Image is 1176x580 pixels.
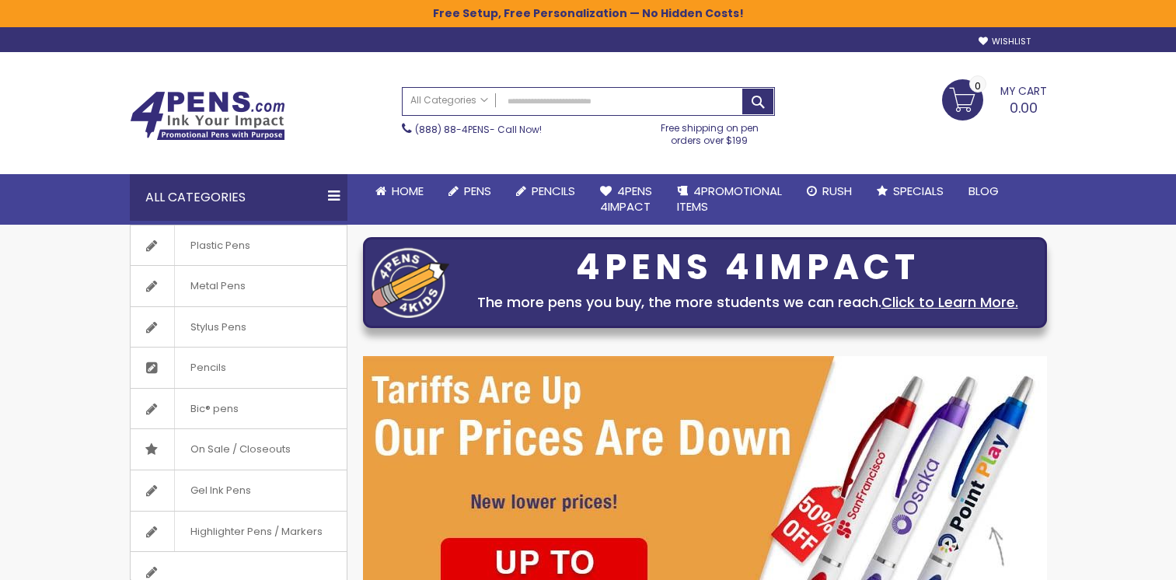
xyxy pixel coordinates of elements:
a: Stylus Pens [131,307,347,348]
img: four_pen_logo.png [372,247,449,318]
span: Pencils [174,348,242,388]
div: All Categories [130,174,347,221]
a: Specials [864,174,956,208]
a: Bic® pens [131,389,347,429]
span: Metal Pens [174,266,261,306]
span: 0 [975,79,981,93]
a: Click to Learn More. [881,292,1018,312]
a: Home [363,174,436,208]
a: Pencils [504,174,588,208]
span: On Sale / Closeouts [174,429,306,470]
span: 0.00 [1010,98,1038,117]
span: Rush [822,183,852,199]
img: 4Pens Custom Pens and Promotional Products [130,91,285,141]
span: Stylus Pens [174,307,262,348]
a: Rush [794,174,864,208]
span: 4Pens 4impact [600,183,652,215]
a: All Categories [403,88,496,114]
a: 4Pens4impact [588,174,665,225]
a: Pens [436,174,504,208]
div: 4PENS 4IMPACT [457,251,1038,284]
div: The more pens you buy, the more students we can reach. [457,292,1038,313]
span: Pencils [532,183,575,199]
span: All Categories [410,94,488,107]
span: Home [392,183,424,199]
a: 4PROMOTIONALITEMS [665,174,794,225]
a: Pencils [131,348,347,388]
a: 0.00 0 [942,79,1047,118]
span: Highlighter Pens / Markers [174,512,338,552]
a: Gel Ink Pens [131,470,347,511]
span: Bic® pens [174,389,254,429]
span: Blog [968,183,999,199]
div: Free shipping on pen orders over $199 [644,116,775,147]
span: 4PROMOTIONAL ITEMS [677,183,782,215]
span: Plastic Pens [174,225,266,266]
a: Highlighter Pens / Markers [131,512,347,552]
a: Wishlist [979,36,1031,47]
a: On Sale / Closeouts [131,429,347,470]
span: Gel Ink Pens [174,470,267,511]
a: (888) 88-4PENS [415,123,490,136]
span: Specials [893,183,944,199]
a: Plastic Pens [131,225,347,266]
span: Pens [464,183,491,199]
a: Blog [956,174,1011,208]
span: - Call Now! [415,123,542,136]
a: Metal Pens [131,266,347,306]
